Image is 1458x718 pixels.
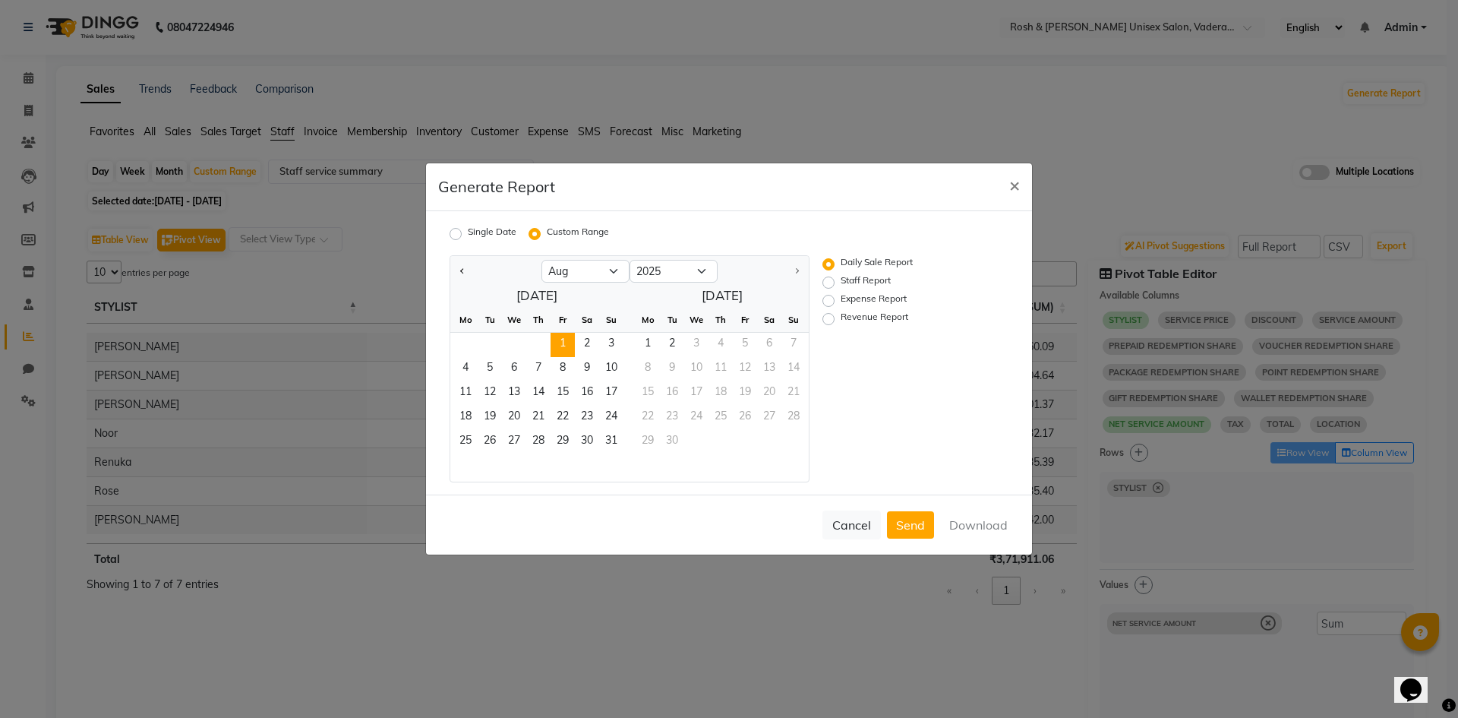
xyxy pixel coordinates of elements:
div: Friday, August 29, 2025 [551,430,575,454]
label: Expense Report [841,292,907,310]
div: Monday, August 11, 2025 [453,381,478,406]
div: Monday, September 1, 2025 [636,333,660,357]
div: Thursday, August 21, 2025 [526,406,551,430]
div: Th [708,308,733,332]
label: Staff Report [841,274,891,292]
div: Th [526,308,551,332]
label: Single Date [468,225,516,243]
div: Sa [757,308,781,332]
h5: Generate Report [438,176,555,198]
label: Custom Range [547,225,609,243]
span: 19 [478,406,502,430]
span: 14 [526,381,551,406]
label: Revenue Report [841,310,908,328]
span: 24 [599,406,623,430]
div: Friday, August 8, 2025 [551,357,575,381]
div: Wednesday, August 13, 2025 [502,381,526,406]
button: Previous month [456,259,469,283]
div: Tuesday, September 2, 2025 [660,333,684,357]
div: Saturday, August 9, 2025 [575,357,599,381]
div: We [684,308,708,332]
span: 10 [599,357,623,381]
span: 25 [453,430,478,454]
div: Wednesday, August 6, 2025 [502,357,526,381]
div: Tuesday, August 12, 2025 [478,381,502,406]
span: 22 [551,406,575,430]
span: 16 [575,381,599,406]
div: Su [599,308,623,332]
select: Select year [630,260,718,283]
div: Sunday, August 10, 2025 [599,357,623,381]
div: Monday, August 4, 2025 [453,357,478,381]
div: Thursday, August 7, 2025 [526,357,551,381]
label: Daily Sale Report [841,255,913,274]
div: Saturday, August 30, 2025 [575,430,599,454]
div: Sunday, August 24, 2025 [599,406,623,430]
span: 8 [551,357,575,381]
span: 21 [526,406,551,430]
span: 29 [551,430,575,454]
div: Thursday, August 14, 2025 [526,381,551,406]
div: Fr [551,308,575,332]
span: 7 [526,357,551,381]
span: 1 [636,333,660,357]
div: Saturday, August 23, 2025 [575,406,599,430]
div: Su [781,308,806,332]
button: Send [887,511,934,539]
div: Mo [636,308,660,332]
div: Saturday, August 2, 2025 [575,333,599,357]
div: Mo [453,308,478,332]
div: Monday, August 18, 2025 [453,406,478,430]
div: Sunday, August 17, 2025 [599,381,623,406]
span: 23 [575,406,599,430]
span: 4 [453,357,478,381]
div: Monday, August 25, 2025 [453,430,478,454]
span: 2 [660,333,684,357]
div: Tu [478,308,502,332]
span: 26 [478,430,502,454]
div: Sa [575,308,599,332]
div: Wednesday, August 20, 2025 [502,406,526,430]
button: Close [997,163,1032,206]
div: Tuesday, August 5, 2025 [478,357,502,381]
span: 5 [478,357,502,381]
span: 31 [599,430,623,454]
span: × [1009,173,1020,196]
div: Fr [733,308,757,332]
iframe: chat widget [1394,657,1443,703]
span: 6 [502,357,526,381]
div: Wednesday, August 27, 2025 [502,430,526,454]
select: Select month [541,260,630,283]
div: Tuesday, August 26, 2025 [478,430,502,454]
div: Saturday, August 16, 2025 [575,381,599,406]
div: Thursday, August 28, 2025 [526,430,551,454]
div: Friday, August 15, 2025 [551,381,575,406]
span: 3 [599,333,623,357]
span: 15 [551,381,575,406]
span: 12 [478,381,502,406]
div: Friday, August 1, 2025 [551,333,575,357]
div: Sunday, August 31, 2025 [599,430,623,454]
span: 28 [526,430,551,454]
span: 2 [575,333,599,357]
span: 17 [599,381,623,406]
div: Friday, August 22, 2025 [551,406,575,430]
div: Sunday, August 3, 2025 [599,333,623,357]
span: 11 [453,381,478,406]
span: 13 [502,381,526,406]
span: 30 [575,430,599,454]
span: 27 [502,430,526,454]
div: We [502,308,526,332]
button: Cancel [822,511,881,539]
div: Tu [660,308,684,332]
span: 18 [453,406,478,430]
div: Tuesday, August 19, 2025 [478,406,502,430]
span: 20 [502,406,526,430]
span: 1 [551,333,575,357]
span: 9 [575,357,599,381]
